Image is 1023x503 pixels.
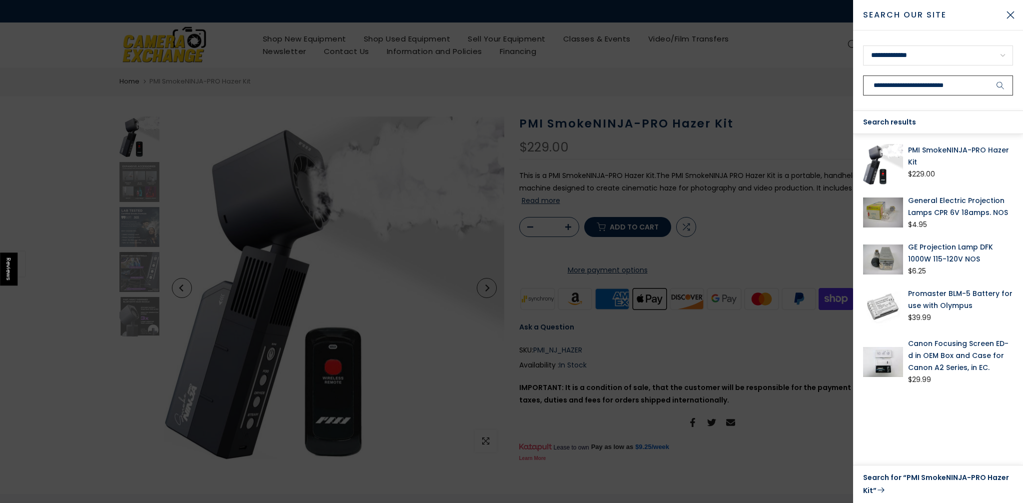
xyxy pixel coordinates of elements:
[908,265,926,277] div: $6.25
[863,194,903,231] img: General Electric Projection Lamps CPR 6V 18amps. NOS Lamps and Bulbs Various GE-CPR
[863,144,903,184] img: PMI SmokeNINJA-PRO Hazer Kit Other Items PMI PMI_NJ_HAZER
[908,311,931,324] div: $39.99
[863,287,903,327] img: Promaster BLM-5 Battery for use with Olympus Batteries - Digital Camera Batteries Promaster PRO8677
[908,168,935,180] div: $229.00
[863,471,1013,497] a: Search for “PMI SmokeNINJA-PRO Hazer Kit”
[908,144,1013,168] a: PMI SmokeNINJA-PRO Hazer Kit
[908,194,1013,218] a: General Electric Projection Lamps CPR 6V 18amps. NOS
[863,9,998,21] span: Search Our Site
[908,373,931,386] div: $29.99
[908,241,1013,265] a: GE Projection Lamp DFK 1000W 115-120V NOS
[908,337,1013,373] a: Canon Focusing Screen ED-d in OEM Box and Case for Canon A2 Series, in EC.
[908,287,1013,311] a: Promaster BLM-5 Battery for use with Olympus
[853,111,1023,134] div: Search results
[998,2,1023,27] button: Close Search
[863,337,903,386] img: Canon Focusing Screen ED-d in OEM Box and Case for Canon A2 Series, in EC. Focusing Screens 35mm ...
[908,218,927,231] div: $4.95
[863,241,903,277] img: GE Projection Lamp DFK 1000W 115-120V NOS Lamps and Bulbs Various GE-DFK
